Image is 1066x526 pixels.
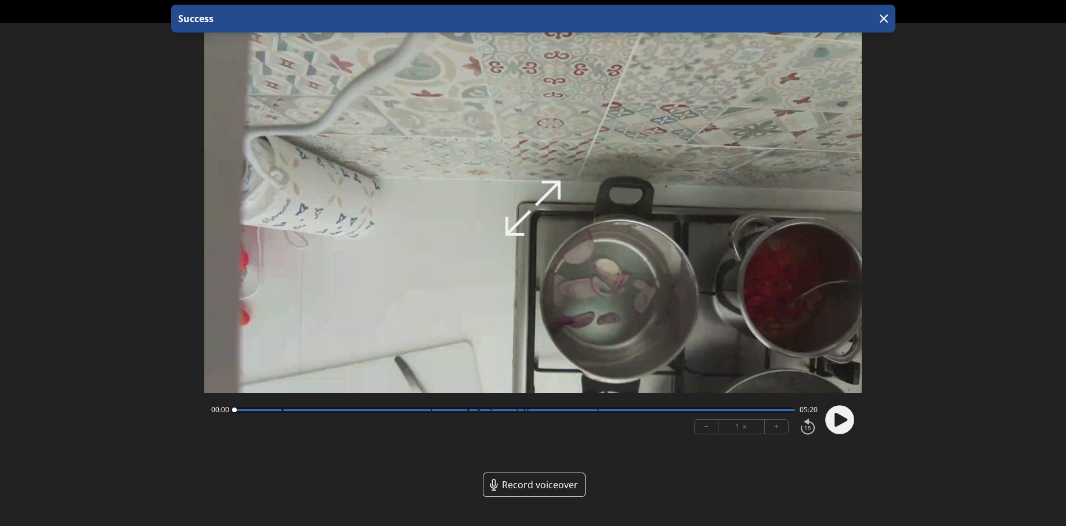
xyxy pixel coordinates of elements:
[211,405,229,415] span: 00:00
[176,12,214,26] p: Success
[695,420,718,434] button: −
[483,473,586,497] a: Record voiceover
[502,478,578,492] span: Record voiceover
[718,420,765,434] div: 1 ×
[800,405,818,415] span: 05:20
[765,420,788,434] button: +
[511,3,555,20] a: 00:00:00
